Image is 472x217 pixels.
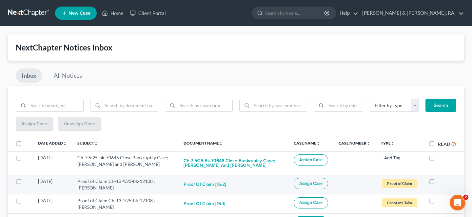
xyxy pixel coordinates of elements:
[294,178,328,189] button: Assign Case
[63,142,67,146] i: unfold_more
[381,178,418,189] a: Proof of Claim
[438,141,450,148] label: Read
[450,195,465,210] iframe: Intercom live chat
[94,142,98,146] i: unfold_more
[381,197,418,208] a: Proof of Claim
[184,154,283,172] button: Ch-7 5:25-bk-70646 Close Bankruptcy Case; [PERSON_NAME] and [PERSON_NAME]
[77,141,98,146] a: Subjectunfold_more
[72,194,178,213] td: Proof of Claim Ch-13 4:25-bk-12108 ; [PERSON_NAME]
[294,141,320,146] a: Case Nameunfold_more
[33,194,72,213] td: [DATE]
[366,142,370,146] i: unfold_more
[265,7,325,19] input: Search by name...
[252,99,307,112] input: Search by case number
[425,99,456,112] button: Search
[219,142,223,146] i: unfold_more
[381,156,401,160] button: + Add Tag
[336,7,358,19] a: Help
[359,7,464,19] a: [PERSON_NAME] & [PERSON_NAME], P.A.
[33,151,72,175] td: [DATE]
[382,198,417,207] span: Proof of Claim
[72,175,178,194] td: Proof of Claim Ch-13 4:25-bk-12108 ; [PERSON_NAME]
[299,157,323,163] span: Assign Case
[184,141,223,146] a: Document Nameunfold_more
[184,197,225,210] button: Proof of Claim [16-1]
[299,200,323,205] span: Assign Case
[38,141,67,146] a: Date Addedunfold_more
[28,99,83,112] input: Search by subject
[381,141,395,146] a: Typeunfold_more
[294,154,328,166] button: Assign Case
[16,69,42,83] a: Inbox
[382,179,417,188] span: Proof of Claim
[299,181,323,186] span: Assign Case
[33,175,72,194] td: [DATE]
[69,11,90,16] span: New Case
[381,154,418,161] a: + Add Tag
[177,99,232,112] input: Search by case name
[48,69,88,83] a: All Notices
[339,141,370,146] a: Case Numberunfold_more
[391,142,395,146] i: unfold_more
[326,99,363,112] input: Search by date
[127,7,169,19] a: Client Portal
[294,197,328,208] button: Assign Case
[103,99,158,112] input: Search by document name
[184,178,226,191] button: Proof of Claim [16-2]
[463,195,468,200] span: 2
[16,42,456,53] div: NextChapter Notices Inbox
[316,142,320,146] i: unfold_more
[72,151,178,175] td: Ch-7 5:25-bk-70646 Close Bankruptcy Case; [PERSON_NAME] and [PERSON_NAME]
[99,7,127,19] a: Home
